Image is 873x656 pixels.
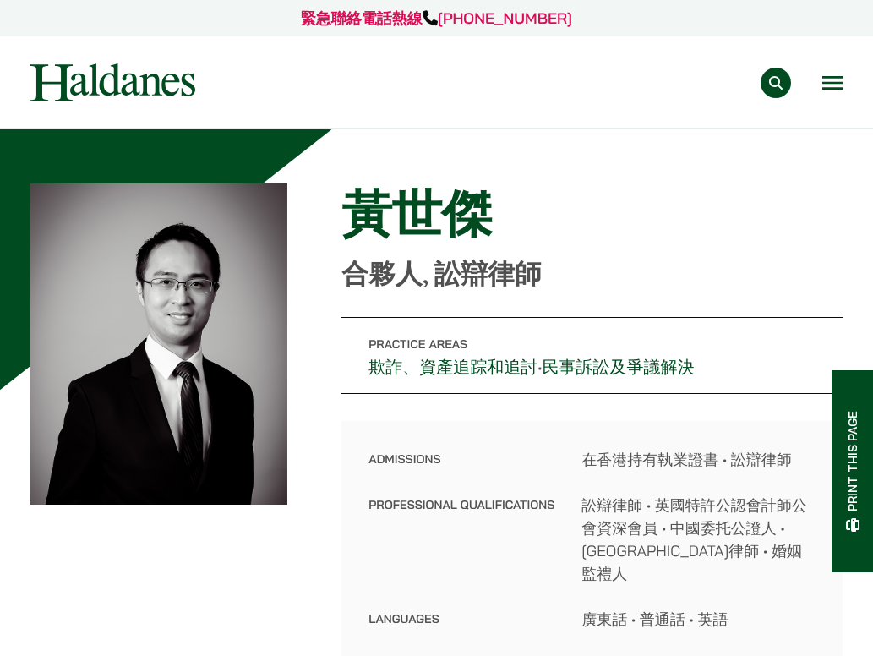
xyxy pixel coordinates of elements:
[368,494,554,608] dt: Professional Qualifications
[301,8,572,28] a: 緊急聯絡電話熱線[PHONE_NUMBER]
[543,356,695,378] a: 民事訴訟及爭議解決
[581,448,816,471] dd: 在香港持有執業證書 • 訟辯律師
[30,63,195,101] img: Logo of Haldanes
[822,76,843,90] button: Open menu
[581,608,816,631] dd: 廣東話 • 普通話 • 英語
[341,258,843,290] p: 合夥人, 訟辯律師
[368,608,554,631] dt: Languages
[368,356,537,378] a: 欺詐、資產追踪和追討
[341,317,843,394] p: •
[368,448,554,494] dt: Admissions
[368,336,467,352] span: Practice Areas
[761,68,791,98] button: Search
[581,494,816,585] dd: 訟辯律師 • 英國特許公認會計師公會資深會員 • 中國委托公證人 • [GEOGRAPHIC_DATA]律師 • 婚姻監禮人
[341,183,843,244] h1: 黃世傑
